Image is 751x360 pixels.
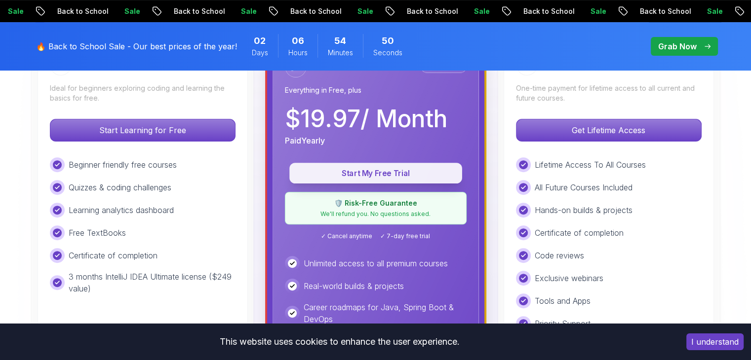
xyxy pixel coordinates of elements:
[535,318,591,329] p: Priority Support
[254,34,266,48] span: 2 Days
[466,6,498,16] p: Sale
[289,163,462,183] button: Start My Free Trial
[285,107,447,131] p: $ 19.97 / Month
[301,168,451,179] p: Start My Free Trial
[632,6,699,16] p: Back to School
[658,40,697,52] p: Grab Now
[69,204,174,216] p: Learning analytics dashboard
[535,159,646,171] p: Lifetime Access To All Courses
[166,6,233,16] p: Back to School
[516,83,702,103] p: One-time payment for lifetime access to all current and future courses.
[328,48,353,58] span: Minutes
[382,34,394,48] span: 50 Seconds
[535,295,591,307] p: Tools and Apps
[285,135,325,146] p: Paid Yearly
[69,271,236,294] p: 3 months IntelliJ IDEA Ultimate license ($249 value)
[399,6,466,16] p: Back to School
[535,272,603,284] p: Exclusive webinars
[535,250,584,261] p: Code reviews
[117,6,148,16] p: Sale
[516,119,701,141] p: Get Lifetime Access
[291,210,460,218] p: We'll refund you. No questions asked.
[69,227,126,239] p: Free TextBooks
[50,119,235,141] p: Start Learning for Free
[282,6,350,16] p: Back to School
[516,125,702,135] a: Get Lifetime Access
[69,159,177,171] p: Beginner friendly free courses
[334,34,346,48] span: 54 Minutes
[50,83,236,103] p: Ideal for beginners exploring coding and learning the basics for free.
[350,6,381,16] p: Sale
[535,227,624,239] p: Certificate of completion
[292,34,304,48] span: 6 Hours
[69,250,158,261] p: Certificate of completion
[304,257,448,269] p: Unlimited access to all premium courses
[380,232,430,240] span: ✓ 7-day free trial
[304,280,404,292] p: Real-world builds & projects
[285,85,467,95] p: Everything in Free, plus
[583,6,614,16] p: Sale
[515,6,583,16] p: Back to School
[285,168,467,178] a: Start My Free Trial
[304,301,467,325] p: Career roadmaps for Java, Spring Boot & DevOps
[7,331,672,353] div: This website uses cookies to enhance the user experience.
[516,119,702,142] button: Get Lifetime Access
[252,48,268,58] span: Days
[321,232,372,240] span: ✓ Cancel anytime
[699,6,731,16] p: Sale
[291,198,460,208] p: 🛡️ Risk-Free Guarantee
[288,48,308,58] span: Hours
[373,48,402,58] span: Seconds
[50,125,236,135] a: Start Learning for Free
[49,6,117,16] p: Back to School
[535,181,632,193] p: All Future Courses Included
[69,181,171,193] p: Quizzes & coding challenges
[233,6,265,16] p: Sale
[50,119,236,142] button: Start Learning for Free
[36,40,237,52] p: 🔥 Back to School Sale - Our best prices of the year!
[535,204,632,216] p: Hands-on builds & projects
[686,333,744,350] button: Accept cookies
